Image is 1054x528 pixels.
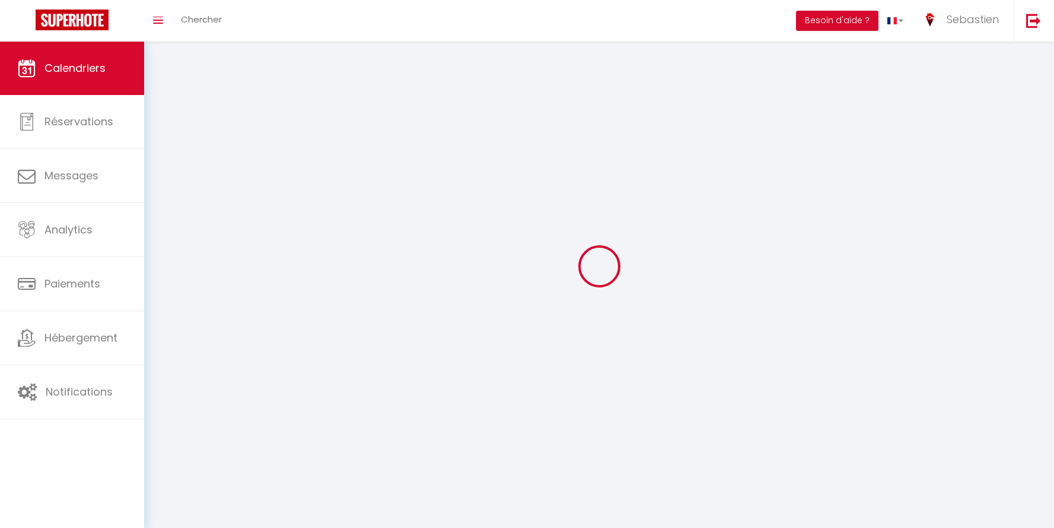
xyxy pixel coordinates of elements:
span: Analytics [44,222,93,237]
img: Super Booking [36,10,109,30]
span: Hébergement [44,330,117,345]
img: logout [1026,13,1041,28]
span: Sebastien [947,12,999,27]
button: Besoin d'aide ? [796,11,878,31]
span: Réservations [44,114,113,129]
span: Chercher [181,13,222,26]
img: ... [921,11,939,29]
span: Notifications [46,384,113,399]
span: Calendriers [44,61,106,75]
span: Paiements [44,276,100,291]
span: Messages [44,168,98,183]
